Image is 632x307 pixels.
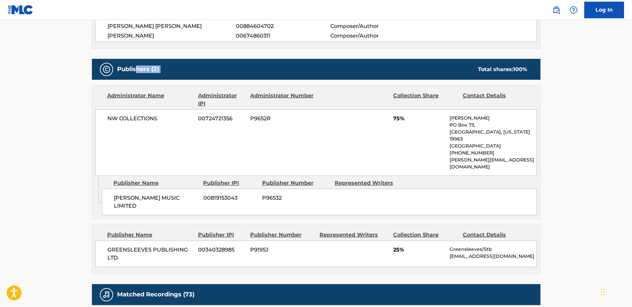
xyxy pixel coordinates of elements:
div: Collection Share [393,92,457,108]
iframe: Chat Widget [599,275,632,307]
h5: Publishers (2) [117,65,159,73]
span: 00884604702 [236,22,330,30]
span: P9195J [250,246,315,254]
div: Contact Details [463,92,527,108]
span: 00674860311 [236,32,330,40]
span: P9652R [250,115,315,123]
span: 00819153043 [203,194,257,202]
span: [PERSON_NAME] [PERSON_NAME] [107,22,236,30]
img: MLC Logo [8,5,34,15]
div: Administrator Name [107,92,193,108]
p: Greensleeves/Stb [450,246,536,253]
div: Publisher IPI [198,231,245,239]
img: Publishers [103,65,110,73]
h5: Matched Recordings (73) [117,291,194,298]
span: [PERSON_NAME] MUSIC LIMITED [114,194,198,210]
span: P96532 [262,194,330,202]
div: Help [567,3,580,17]
div: Represented Writers [335,179,402,187]
span: Composer/Author [330,32,416,40]
span: GREENSLEEVES PUBLISHING LTD. [107,246,193,262]
div: Represented Writers [319,231,388,239]
span: 100 % [513,66,527,72]
p: [PHONE_NUMBER] [450,150,536,156]
span: NW COLLECTIONS [107,115,193,123]
p: PO Box 73, [450,122,536,129]
div: Publisher IPI [203,179,257,187]
span: 75% [393,115,445,123]
a: Public Search [550,3,563,17]
div: Collection Share [393,231,457,239]
span: 00724721356 [198,115,245,123]
div: Publisher Name [107,231,193,239]
div: Administrator Number [250,92,315,108]
span: 00340328985 [198,246,245,254]
p: [GEOGRAPHIC_DATA], [US_STATE] 19963 [450,129,536,143]
p: [PERSON_NAME][EMAIL_ADDRESS][DOMAIN_NAME] [450,156,536,170]
div: Administrator IPI [198,92,245,108]
span: [PERSON_NAME] [107,32,236,40]
div: Publisher Number [262,179,330,187]
img: search [552,6,560,14]
p: [EMAIL_ADDRESS][DOMAIN_NAME] [450,253,536,260]
img: Matched Recordings [103,291,110,299]
a: Log In [584,2,624,18]
div: Publisher Name [113,179,198,187]
div: Drag [601,282,605,302]
span: 25% [393,246,445,254]
img: help [570,6,578,14]
p: [GEOGRAPHIC_DATA] [450,143,536,150]
div: Contact Details [463,231,527,239]
div: Total shares: [478,65,527,73]
div: Publisher Number [250,231,315,239]
p: [PERSON_NAME] [450,115,536,122]
span: Composer/Author [330,22,416,30]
